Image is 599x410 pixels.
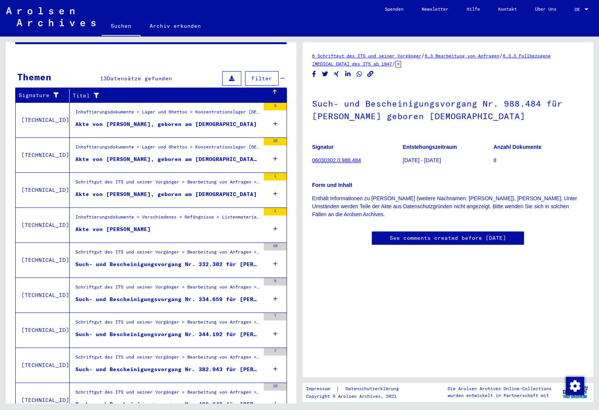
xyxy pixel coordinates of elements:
[421,52,425,59] span: /
[448,385,551,392] p: Die Arolsen Archives Online-Collections
[575,7,583,12] span: DE
[312,195,584,219] p: Enthält Informationen zu [PERSON_NAME] (weitere Nachnamen: [PERSON_NAME]), [PERSON_NAME]. Unter U...
[403,156,493,164] p: [DATE] - [DATE]
[102,17,140,37] a: Suchen
[75,120,257,128] div: Akte von [PERSON_NAME], geboren am [DEMOGRAPHIC_DATA]
[306,393,408,400] p: Copyright © Arolsen Archives, 2021
[494,144,542,150] b: Anzahl Dokumente
[75,108,260,119] div: Inhaftierungsdokumente > Lager und Ghettos > Konzentrationslager [GEOGRAPHIC_DATA] > Individuelle...
[75,330,260,338] div: Such- und Bescheinigungsvorgang Nr. 344.192 für [PERSON_NAME]
[403,144,457,150] b: Entstehungszeitraum
[245,71,279,86] button: Filter
[561,383,589,402] img: yv_logo.png
[566,377,584,395] img: Zustimmung ändern
[75,225,151,233] div: Akte von [PERSON_NAME]
[75,214,260,224] div: Inhaftierungsdokumente > Verschiedenes > Gefängnisse > Listenmaterial Gruppe P.P. > [GEOGRAPHIC_D...
[425,53,499,59] a: 6.3 Bearbeitung von Anfragen
[19,89,71,102] div: Signature
[333,69,341,79] button: Share on Xing
[499,52,503,59] span: /
[312,157,361,163] a: 06030302.0.988.484
[75,365,260,373] div: Such- und Bescheinigungsvorgang Nr. 382.943 für [PERSON_NAME] geboren [DEMOGRAPHIC_DATA]
[19,91,64,99] div: Signature
[75,179,260,189] div: Schriftgut des ITS und seiner Vorgänger > Bearbeitung von Anfragen > Suchvorgänge > Suchanfragen ...
[344,69,352,79] button: Share on LinkedIn
[75,249,260,259] div: Schriftgut des ITS und seiner Vorgänger > Bearbeitung von Anfragen > Fallbezogene [MEDICAL_DATA] ...
[339,385,408,393] a: Datenschutzerklärung
[75,144,260,154] div: Inhaftierungsdokumente > Lager und Ghettos > Konzentrationslager [GEOGRAPHIC_DATA] > Individuelle...
[75,190,257,198] div: Akte von [PERSON_NAME], geboren am [DEMOGRAPHIC_DATA]
[448,392,551,399] p: wurden entwickelt in Partnerschaft mit
[75,155,260,163] div: Akte von [PERSON_NAME], geboren am [DEMOGRAPHIC_DATA], geboren in [GEOGRAPHIC_DATA]
[355,69,363,79] button: Share on WhatsApp
[366,69,374,79] button: Copy link
[75,284,260,294] div: Schriftgut des ITS und seiner Vorgänger > Bearbeitung von Anfragen > Fallbezogene [MEDICAL_DATA] ...
[73,92,272,100] div: Titel
[310,69,318,79] button: Share on Facebook
[312,144,334,150] b: Signatur
[75,260,260,268] div: Such- und Bescheinigungsvorgang Nr. 332.302 für [PERSON_NAME] geboren [DEMOGRAPHIC_DATA]
[312,53,421,59] a: 6 Schriftgut des ITS und seiner Vorgänger
[494,156,584,164] p: 8
[306,385,336,393] a: Impressum
[321,69,329,79] button: Share on Twitter
[306,385,408,393] div: |
[75,319,260,329] div: Schriftgut des ITS und seiner Vorgänger > Bearbeitung von Anfragen > Fallbezogene [MEDICAL_DATA] ...
[75,389,260,399] div: Schriftgut des ITS und seiner Vorgänger > Bearbeitung von Anfragen > Fallbezogene [MEDICAL_DATA] ...
[140,17,210,35] a: Archiv erkunden
[390,234,506,242] a: See comments created before [DATE]
[392,60,395,67] span: /
[75,354,260,364] div: Schriftgut des ITS und seiner Vorgänger > Bearbeitung von Anfragen > Fallbezogene [MEDICAL_DATA] ...
[75,295,260,303] div: Such- und Bescheinigungsvorgang Nr. 334.659 für [PERSON_NAME] geboren [DEMOGRAPHIC_DATA]
[312,182,352,188] b: Form und Inhalt
[73,89,279,102] div: Titel
[6,7,96,26] img: Arolsen_neg.svg
[252,75,272,82] span: Filter
[312,86,584,132] h1: Such- und Bescheinigungsvorgang Nr. 988.484 für [PERSON_NAME] geboren [DEMOGRAPHIC_DATA]
[75,400,260,408] div: Such- und Bescheinigungsvorgang Nr. 436.642 für [PERSON_NAME] geboren [DEMOGRAPHIC_DATA]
